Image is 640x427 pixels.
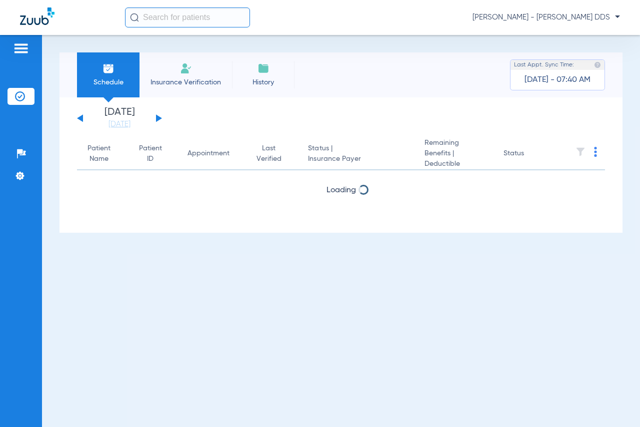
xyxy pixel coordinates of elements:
[255,143,292,164] div: Last Verified
[594,147,597,157] img: group-dot-blue.svg
[255,143,283,164] div: Last Verified
[187,148,239,159] div: Appointment
[20,7,54,25] img: Zuub Logo
[138,143,162,164] div: Patient ID
[416,138,495,170] th: Remaining Benefits |
[85,143,113,164] div: Patient Name
[326,186,356,194] span: Loading
[472,12,620,22] span: [PERSON_NAME] - [PERSON_NAME] DDS
[187,148,229,159] div: Appointment
[89,107,149,129] li: [DATE]
[138,143,171,164] div: Patient ID
[308,154,408,164] span: Insurance Payer
[495,138,563,170] th: Status
[424,159,487,169] span: Deductible
[239,77,287,87] span: History
[84,77,132,87] span: Schedule
[524,75,590,85] span: [DATE] - 07:40 AM
[257,62,269,74] img: History
[125,7,250,27] input: Search for patients
[575,147,585,157] img: filter.svg
[130,13,139,22] img: Search Icon
[85,143,122,164] div: Patient Name
[13,42,29,54] img: hamburger-icon
[594,61,601,68] img: last sync help info
[514,60,574,70] span: Last Appt. Sync Time:
[180,62,192,74] img: Manual Insurance Verification
[89,119,149,129] a: [DATE]
[300,138,416,170] th: Status |
[147,77,224,87] span: Insurance Verification
[102,62,114,74] img: Schedule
